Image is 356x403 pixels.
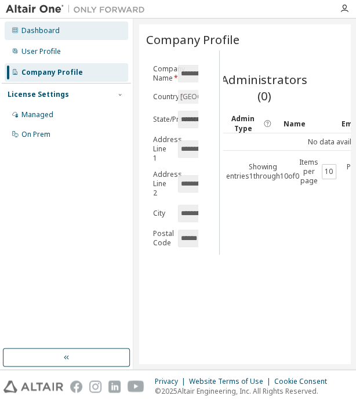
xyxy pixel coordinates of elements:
span: Admin Type [226,114,260,133]
div: Name [284,114,332,133]
div: Privacy [155,377,189,386]
label: City [153,209,171,218]
div: Website Terms of Use [189,377,274,386]
div: Cookie Consent [274,377,334,386]
label: Postal Code [153,229,171,248]
span: Showing entries 1 through 10 of 0 [226,162,299,181]
label: Address Line 2 [153,170,171,198]
span: Administrators (0) [221,71,307,104]
img: altair_logo.svg [3,380,63,393]
button: 10 [325,167,333,176]
img: Altair One [6,3,151,15]
div: User Profile [21,47,61,56]
p: © 2025 Altair Engineering, Inc. All Rights Reserved. [155,386,334,396]
div: Dashboard [21,26,60,35]
label: Company Name [153,64,171,83]
img: linkedin.svg [108,380,121,393]
img: youtube.svg [128,380,144,393]
label: State/Province [153,115,171,124]
div: [GEOGRAPHIC_DATA] [178,90,253,104]
div: [GEOGRAPHIC_DATA] [179,90,252,103]
div: License Settings [8,90,69,99]
label: Country [153,92,171,101]
img: facebook.svg [70,380,82,393]
div: Company Profile [21,68,83,77]
span: Company Profile [146,31,239,48]
label: Address Line 1 [153,135,171,163]
div: On Prem [21,130,50,139]
div: Managed [21,110,53,119]
img: instagram.svg [89,380,101,393]
span: Items per page [299,158,336,186]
